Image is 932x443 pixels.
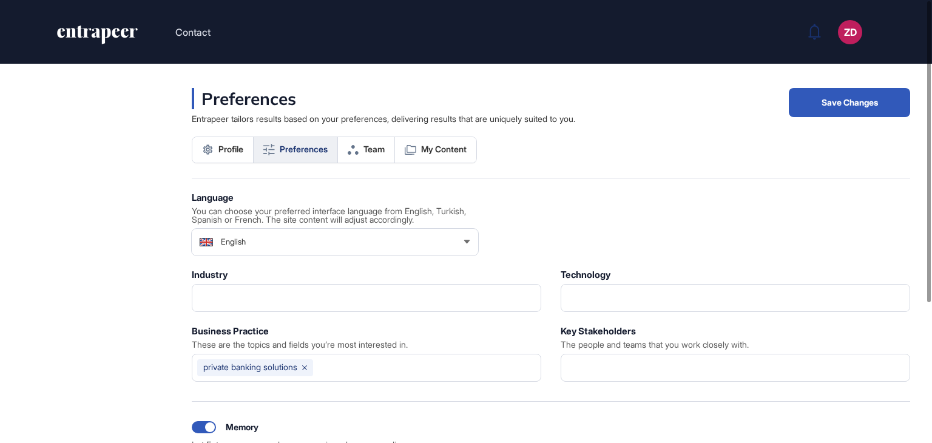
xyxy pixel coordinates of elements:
div: You can choose your preferred interface language from English, Turkish, Spanish or French. The si... [192,207,478,224]
span: private banking solutions [203,362,297,372]
a: My Content [395,137,476,163]
span: Preferences [280,144,328,154]
div: Business Practice [192,326,269,336]
span: English [221,238,246,246]
div: Technology [561,270,610,279]
span: My Content [421,144,467,154]
div: Memory [192,421,258,433]
div: The people and teams that you work closely with. [561,340,749,349]
div: Industry [192,270,228,279]
span: Team [363,144,385,154]
a: Profile [192,137,254,163]
span: Profile [218,144,243,154]
div: These are the topics and fields you’re most interested in. [192,340,408,349]
div: Key Stakeholders [561,326,636,336]
button: Save Changes [789,88,910,117]
div: Language [192,193,234,202]
div: Entrapeer tailors results based on your preferences, delivering results that are uniquely suited ... [192,114,575,124]
button: ZD [838,20,862,44]
a: Team [338,137,395,163]
button: Contact [175,24,211,40]
div: Preferences [192,88,296,109]
a: Preferences [254,137,338,163]
a: entrapeer-logo [56,25,139,49]
img: English [199,237,214,247]
span: Save Changes [822,98,878,107]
